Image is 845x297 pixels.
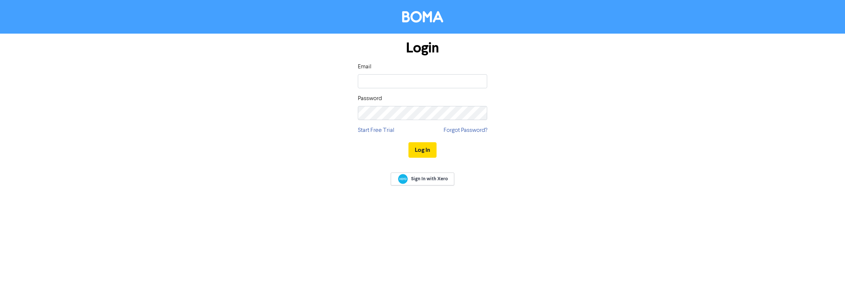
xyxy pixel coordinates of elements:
[398,174,408,184] img: Xero logo
[444,126,487,135] a: Forgot Password?
[391,173,454,185] a: Sign In with Xero
[402,11,443,23] img: BOMA Logo
[358,126,394,135] a: Start Free Trial
[358,40,487,57] h1: Login
[408,142,437,158] button: Log In
[411,175,448,182] span: Sign In with Xero
[358,94,382,103] label: Password
[358,62,371,71] label: Email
